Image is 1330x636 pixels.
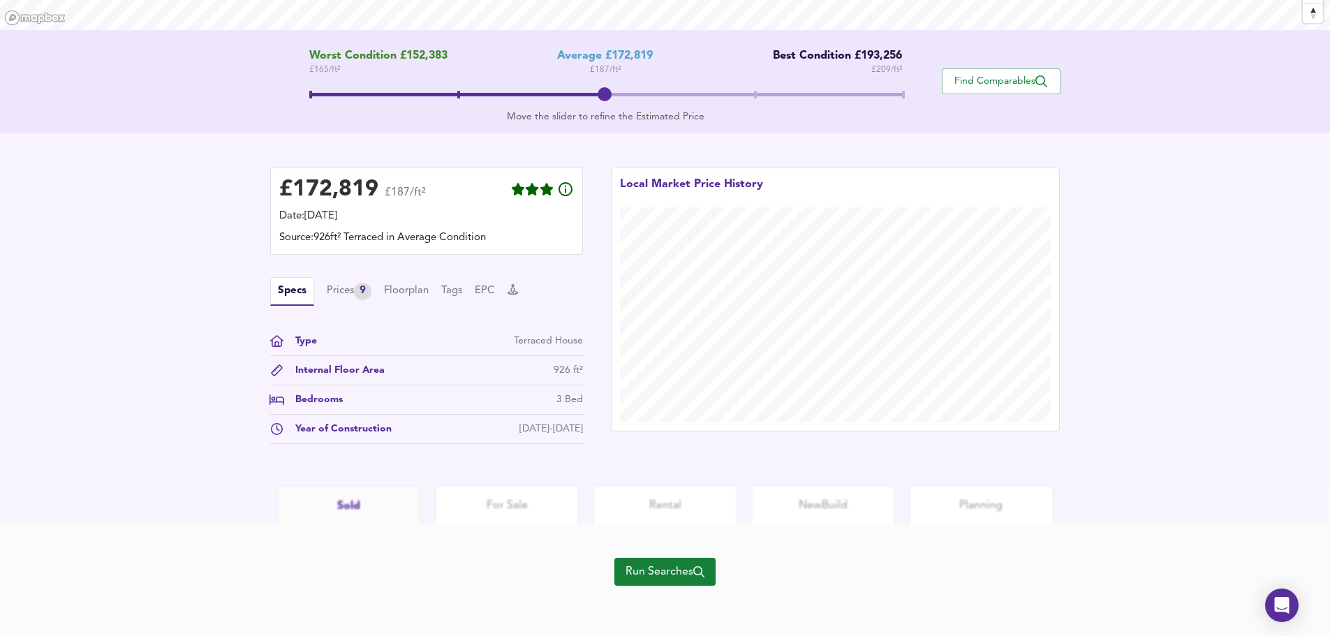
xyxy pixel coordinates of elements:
[1265,589,1299,622] div: Open Intercom Messenger
[284,334,317,348] div: Type
[270,277,314,306] button: Specs
[354,283,371,300] div: 9
[942,68,1061,94] button: Find Comparables
[620,177,763,207] div: Local Market Price History
[871,63,902,77] span: £ 209 / ft²
[614,558,716,586] button: Run Searches
[514,334,583,348] div: Terraced House
[284,392,343,407] div: Bedrooms
[309,63,448,77] span: £ 165 / ft²
[309,110,902,124] div: Move the slider to refine the Estimated Price
[309,50,448,63] span: Worst Condition £152,383
[950,75,1053,88] span: Find Comparables
[1303,3,1323,23] button: Reset bearing to north
[384,283,429,299] button: Floorplan
[519,422,583,436] div: [DATE]-[DATE]
[279,230,574,246] div: Source: 926ft² Terraced in Average Condition
[557,50,653,63] div: Average £172,819
[279,179,378,200] div: £ 172,819
[279,209,574,224] div: Date: [DATE]
[556,392,583,407] div: 3 Bed
[554,363,583,378] div: 926 ft²
[284,422,392,436] div: Year of Construction
[327,283,371,300] div: Prices
[385,187,426,207] span: £187/ft²
[762,50,902,63] div: Best Condition £193,256
[475,283,495,299] button: EPC
[626,562,704,582] span: Run Searches
[327,283,371,300] button: Prices9
[590,63,621,77] span: £ 187 / ft²
[284,363,385,378] div: Internal Floor Area
[441,283,462,299] button: Tags
[4,10,66,26] a: Mapbox homepage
